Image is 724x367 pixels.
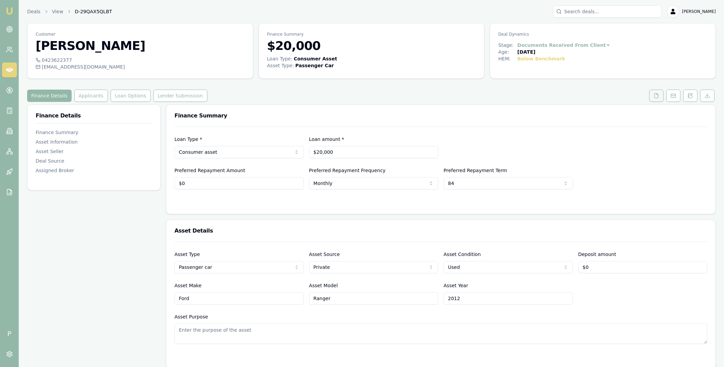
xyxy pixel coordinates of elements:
div: [EMAIL_ADDRESS][DOMAIN_NAME] [36,63,245,70]
input: $ [578,261,708,273]
div: [DATE] [517,49,535,55]
p: Customer [36,32,245,37]
label: Preferred Repayment Frequency [309,168,386,173]
div: Finance Summary [36,129,152,136]
h3: [PERSON_NAME] [36,39,245,53]
label: Asset Purpose [174,314,208,319]
div: Deal Source [36,158,152,164]
label: Loan Type * [174,136,202,142]
button: Finance Details [27,90,72,102]
div: Age: [498,49,517,55]
a: Applicants [73,90,109,102]
label: Loan amount * [309,136,345,142]
a: Deals [27,8,40,15]
a: Finance Details [27,90,73,102]
p: Finance Summary [267,32,476,37]
input: Search deals [553,5,662,18]
h3: Asset Details [174,228,707,234]
img: emu-icon-u.png [5,7,14,15]
label: Asset Source [309,252,340,257]
div: HEM: [498,55,517,62]
span: [PERSON_NAME] [682,9,716,14]
div: Stage: [498,42,517,49]
div: Passenger Car [295,62,334,69]
span: P [2,326,17,341]
a: Lender Submission [152,90,209,102]
div: 0423622377 [36,57,245,63]
a: Loan Options [109,90,152,102]
h3: Finance Details [36,113,152,118]
div: Asset Information [36,139,152,145]
div: Asset Seller [36,148,152,155]
button: Applicants [74,90,108,102]
label: Asset Make [174,283,202,288]
div: Asset Type : [267,62,294,69]
label: Asset Year [444,283,468,288]
label: Asset Model [309,283,338,288]
div: Assigned Broker [36,167,152,174]
label: Preferred Repayment Term [444,168,507,173]
label: Asset Condition [444,252,481,257]
label: Deposit amount [578,252,616,257]
button: Documents Received From Client [517,42,611,49]
a: View [52,8,63,15]
nav: breadcrumb [27,8,112,15]
button: Lender Submission [153,90,207,102]
div: Loan Type: [267,55,293,62]
h3: $20,000 [267,39,476,53]
input: $ [174,177,304,189]
label: Preferred Repayment Amount [174,168,245,173]
input: $ [309,146,439,158]
span: D-29QAX5QLBT [75,8,112,15]
label: Asset Type [174,252,200,257]
button: Loan Options [111,90,151,102]
p: Deal Dynamics [498,32,707,37]
div: Consumer Asset [294,55,337,62]
div: Below Benchmark [517,55,565,62]
h3: Finance Summary [174,113,707,118]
